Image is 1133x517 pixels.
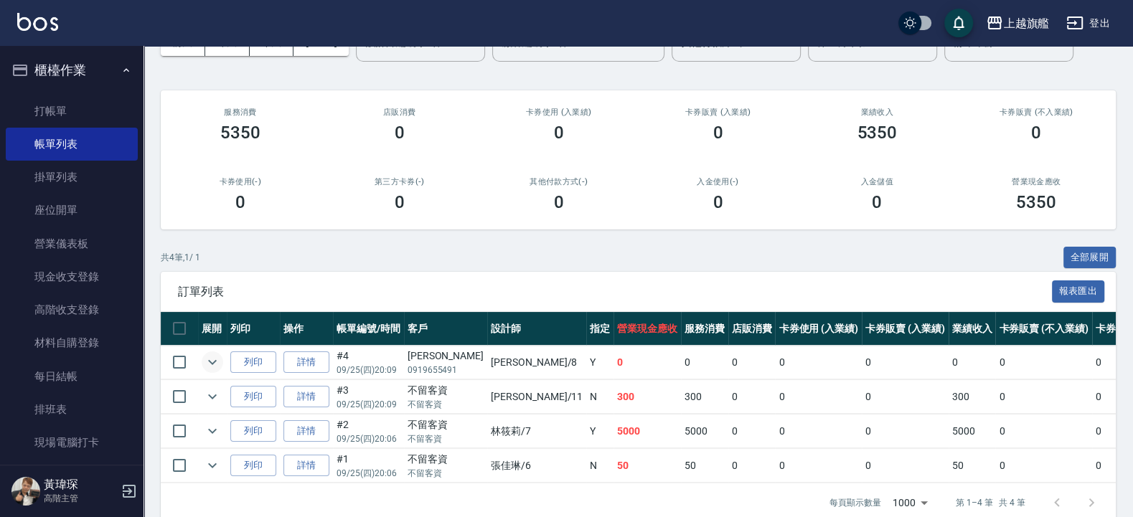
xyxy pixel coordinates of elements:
h2: 其他付款方式(-) [497,177,621,186]
th: 卡券使用 (入業績) [775,312,862,346]
td: 林筱莉 /7 [487,414,586,448]
a: 現金收支登錄 [6,260,138,293]
a: 詳情 [283,351,329,374]
td: 0 [613,346,681,379]
a: 座位開單 [6,194,138,227]
button: expand row [202,386,223,407]
td: [PERSON_NAME] /8 [487,346,586,379]
th: 設計師 [487,312,586,346]
a: 詳情 [283,420,329,442]
p: 不留客資 [408,398,484,411]
p: 不留客資 [408,467,484,480]
img: Logo [17,13,58,31]
td: #1 [333,449,404,483]
th: 卡券販賣 (入業績) [862,312,949,346]
a: 掃碼打卡 [6,459,138,492]
a: 現場電腦打卡 [6,426,138,459]
p: 09/25 (四) 20:09 [337,398,400,411]
div: [PERSON_NAME] [408,348,484,364]
td: 0 [862,449,949,483]
td: 0 [995,380,1091,414]
th: 操作 [280,312,333,346]
td: 0 [862,380,949,414]
h5: 黃瑋琛 [44,478,117,492]
th: 業績收入 [949,312,996,346]
div: 不留客資 [408,383,484,398]
td: N [586,380,613,414]
h2: 營業現金應收 [974,177,1099,186]
a: 材料自購登錄 [6,326,138,359]
div: 不留客資 [408,452,484,467]
h2: 店販消費 [337,108,462,117]
a: 詳情 [283,386,329,408]
h3: 0 [713,192,723,212]
td: 300 [613,380,681,414]
button: 列印 [230,455,276,477]
h2: 業績收入 [814,108,939,117]
h3: 0 [554,123,564,143]
a: 掛單列表 [6,161,138,194]
h3: 0 [554,192,564,212]
h2: 卡券販賣 (入業績) [655,108,780,117]
h3: 5350 [857,123,897,143]
button: 列印 [230,420,276,442]
th: 帳單編號/時間 [333,312,404,346]
td: [PERSON_NAME] /11 [487,380,586,414]
button: expand row [202,455,223,476]
h3: 0 [713,123,723,143]
div: 上越旗艦 [1003,14,1049,32]
th: 營業現金應收 [613,312,681,346]
td: 50 [949,449,996,483]
a: 報表匯出 [1052,284,1105,298]
button: 上越旗艦 [980,9,1055,38]
th: 列印 [227,312,280,346]
h3: 5350 [1016,192,1056,212]
button: 登出 [1061,10,1116,37]
th: 卡券販賣 (不入業績) [995,312,1091,346]
td: #4 [333,346,404,379]
button: 報表匯出 [1052,280,1105,303]
a: 打帳單 [6,95,138,128]
td: Y [586,414,613,448]
p: 0919655491 [408,364,484,376]
td: N [586,449,613,483]
td: #3 [333,380,404,414]
h2: 第三方卡券(-) [337,177,462,186]
h3: 0 [395,192,405,212]
td: 50 [613,449,681,483]
h2: 卡券使用 (入業績) [497,108,621,117]
a: 營業儀表板 [6,227,138,260]
td: 0 [862,414,949,448]
td: 0 [995,449,1091,483]
h2: 入金儲值 [814,177,939,186]
td: 0 [862,346,949,379]
td: Y [586,346,613,379]
h3: 0 [1031,123,1041,143]
button: 全部展開 [1063,247,1116,269]
h2: 卡券使用(-) [178,177,303,186]
p: 09/25 (四) 20:09 [337,364,400,376]
td: 0 [728,346,776,379]
td: 0 [775,346,862,379]
td: #2 [333,414,404,448]
div: 不留客資 [408,417,484,432]
td: 50 [681,449,728,483]
td: 5000 [613,414,681,448]
td: 0 [995,346,1091,379]
button: 列印 [230,351,276,374]
td: 0 [775,380,862,414]
h3: 服務消費 [178,108,303,117]
p: 09/25 (四) 20:06 [337,467,400,480]
p: 09/25 (四) 20:06 [337,432,400,445]
p: 每頁顯示數量 [829,496,881,509]
button: expand row [202,420,223,442]
span: 訂單列表 [178,285,1052,299]
a: 排班表 [6,393,138,426]
h3: 0 [235,192,245,212]
th: 服務消費 [681,312,728,346]
p: 第 1–4 筆 共 4 筆 [956,496,1025,509]
th: 指定 [586,312,613,346]
button: 櫃檯作業 [6,52,138,89]
td: 0 [995,414,1091,448]
button: 列印 [230,386,276,408]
